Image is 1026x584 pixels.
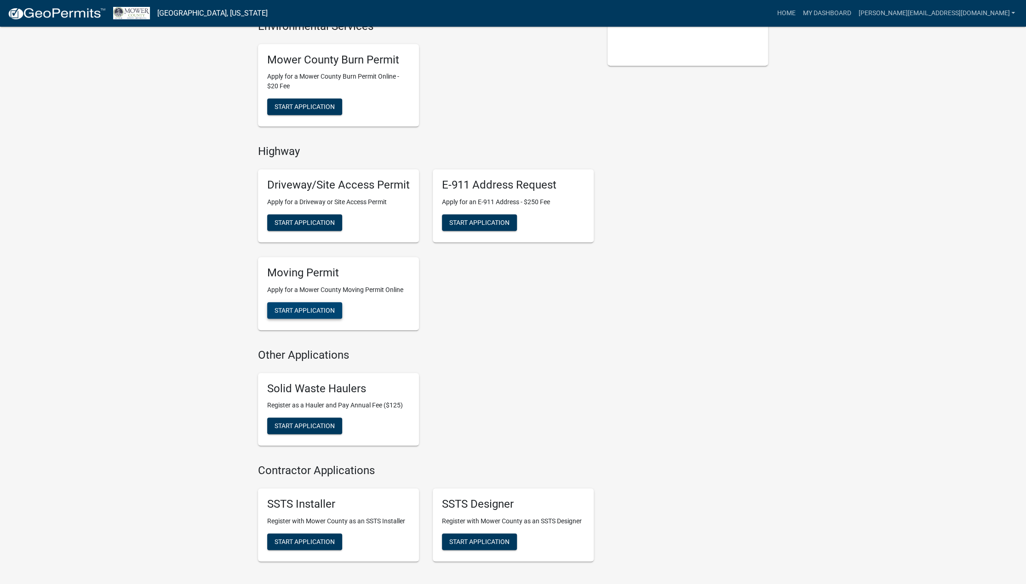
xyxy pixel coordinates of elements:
span: Start Application [275,103,335,110]
p: Apply for a Mower County Burn Permit Online - $20 Fee [267,72,410,91]
h5: SSTS Designer [442,498,585,511]
button: Start Application [267,302,342,319]
img: Mower County, Minnesota [113,7,150,19]
button: Start Application [267,418,342,434]
button: Start Application [267,533,342,550]
span: Start Application [275,422,335,429]
wm-workflow-list-section: Other Applications [258,349,594,453]
button: Start Application [267,98,342,115]
a: My Dashboard [799,5,854,22]
a: [PERSON_NAME][EMAIL_ADDRESS][DOMAIN_NAME] [854,5,1019,22]
span: Start Application [275,306,335,314]
a: Home [773,5,799,22]
h5: SSTS Installer [267,498,410,511]
h4: Other Applications [258,349,594,362]
h5: Moving Permit [267,266,410,280]
h5: E-911 Address Request [442,178,585,192]
h5: Driveway/Site Access Permit [267,178,410,192]
h4: Highway [258,145,594,158]
wm-workflow-list-section: Contractor Applications [258,464,594,569]
button: Start Application [442,214,517,231]
span: Start Application [275,219,335,226]
span: Start Application [449,538,510,545]
h4: Contractor Applications [258,464,594,477]
p: Apply for an E-911 Address - $250 Fee [442,197,585,207]
p: Register as a Hauler and Pay Annual Fee ($125) [267,401,410,410]
p: Register with Mower County as an SSTS Installer [267,516,410,526]
p: Apply for a Driveway or Site Access Permit [267,197,410,207]
button: Start Application [267,214,342,231]
h5: Mower County Burn Permit [267,53,410,67]
h5: Solid Waste Haulers [267,382,410,395]
p: Apply for a Mower County Moving Permit Online [267,285,410,295]
a: [GEOGRAPHIC_DATA], [US_STATE] [157,6,268,21]
button: Start Application [442,533,517,550]
p: Register with Mower County as an SSTS Designer [442,516,585,526]
span: Start Application [449,219,510,226]
span: Start Application [275,538,335,545]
